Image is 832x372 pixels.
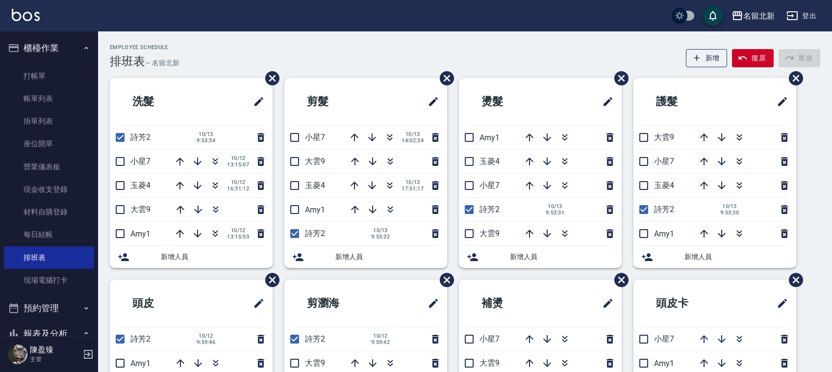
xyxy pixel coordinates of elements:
[247,292,265,315] span: 修改班表的標題
[335,252,439,262] span: 新增人員
[684,252,788,262] span: 新增人員
[422,90,439,113] span: 修改班表的標題
[654,205,674,214] span: 詩芳2
[4,269,94,292] a: 現場電腦打卡
[4,295,94,321] button: 預約管理
[258,266,281,294] span: 刪除班表
[227,186,249,192] span: 16:31:12
[110,246,273,268] div: 新增人員
[370,234,391,240] span: 9:53:32
[479,334,500,344] span: 小星7
[479,133,500,142] span: Amy1
[292,286,388,321] h2: 剪瀏海
[641,286,737,321] h2: 頭皮卡
[782,266,805,294] span: 刪除班表
[227,161,249,168] span: 13:15:07
[703,6,723,26] button: save
[4,246,94,269] a: 排班表
[30,345,80,355] h5: 陳盈臻
[305,133,325,142] span: 小星7
[771,292,788,315] span: 修改班表的標題
[510,252,614,262] span: 新增人員
[370,339,391,345] span: 9:59:42
[654,229,674,239] span: Amy1
[130,133,151,142] span: 詩芳2
[607,266,630,294] span: 刪除班表
[130,359,151,368] span: Amy1
[719,203,740,210] span: 10/13
[4,110,94,133] a: 掛單列表
[402,137,424,144] span: 14:02:34
[195,333,217,339] span: 10/12
[130,229,151,239] span: Amy1
[118,286,208,321] h2: 頭皮
[641,84,731,119] h2: 護髮
[479,157,500,166] span: 玉菱4
[4,87,94,110] a: 帳單列表
[432,266,455,294] span: 刪除班表
[467,286,557,321] h2: 補燙
[459,246,622,268] div: 新增人員
[130,334,151,344] span: 詩芳2
[118,84,208,119] h2: 洗髮
[258,64,281,93] span: 刪除班表
[305,334,325,344] span: 詩芳2
[130,157,151,166] span: 小星7
[479,205,500,214] span: 詩芳2
[8,345,27,364] img: Person
[227,234,249,240] span: 13:15:03
[110,44,179,51] h2: Employee Schedule
[544,203,566,210] span: 10/13
[479,358,500,368] span: 大雲9
[161,252,265,262] span: 新增人員
[4,65,94,87] a: 打帳單
[305,157,325,166] span: 大雲9
[544,210,566,216] span: 9:53:31
[743,10,775,22] div: 名留北新
[654,334,674,344] span: 小星7
[771,90,788,113] span: 修改班表的標題
[467,84,557,119] h2: 燙髮
[12,9,40,21] img: Logo
[596,292,614,315] span: 修改班表的標題
[195,137,217,144] span: 9:53:34
[305,205,325,214] span: Amy1
[479,229,500,238] span: 大雲9
[4,321,94,346] button: 報表及分析
[728,6,779,26] button: 名留北新
[633,246,796,268] div: 新增人員
[227,227,249,234] span: 10/12
[227,179,249,186] span: 10/12
[432,64,455,93] span: 刪除班表
[4,178,94,201] a: 現金收支登錄
[305,181,325,190] span: 玉菱4
[4,201,94,223] a: 材料自購登錄
[145,58,179,68] h6: — 名留北新
[402,179,424,186] span: 10/13
[654,157,674,166] span: 小星7
[195,131,217,137] span: 10/13
[654,359,674,368] span: Amy1
[422,292,439,315] span: 修改班表的標題
[654,181,674,190] span: 玉菱4
[479,181,500,190] span: 小星7
[130,205,151,214] span: 大雲9
[719,210,740,216] span: 9:53:30
[782,7,820,25] button: 登出
[607,64,630,93] span: 刪除班表
[4,223,94,246] a: 每日結帳
[4,156,94,178] a: 營業儀表板
[247,90,265,113] span: 修改班表的標題
[305,358,325,368] span: 大雲9
[402,131,424,137] span: 10/13
[402,186,424,192] span: 17:51:17
[305,229,325,238] span: 詩芳2
[732,49,774,67] button: 復原
[130,181,151,190] span: 玉菱4
[370,227,391,234] span: 10/13
[227,155,249,161] span: 10/12
[654,133,674,142] span: 大雲9
[110,54,145,68] h3: 排班表
[782,64,805,93] span: 刪除班表
[370,333,391,339] span: 10/12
